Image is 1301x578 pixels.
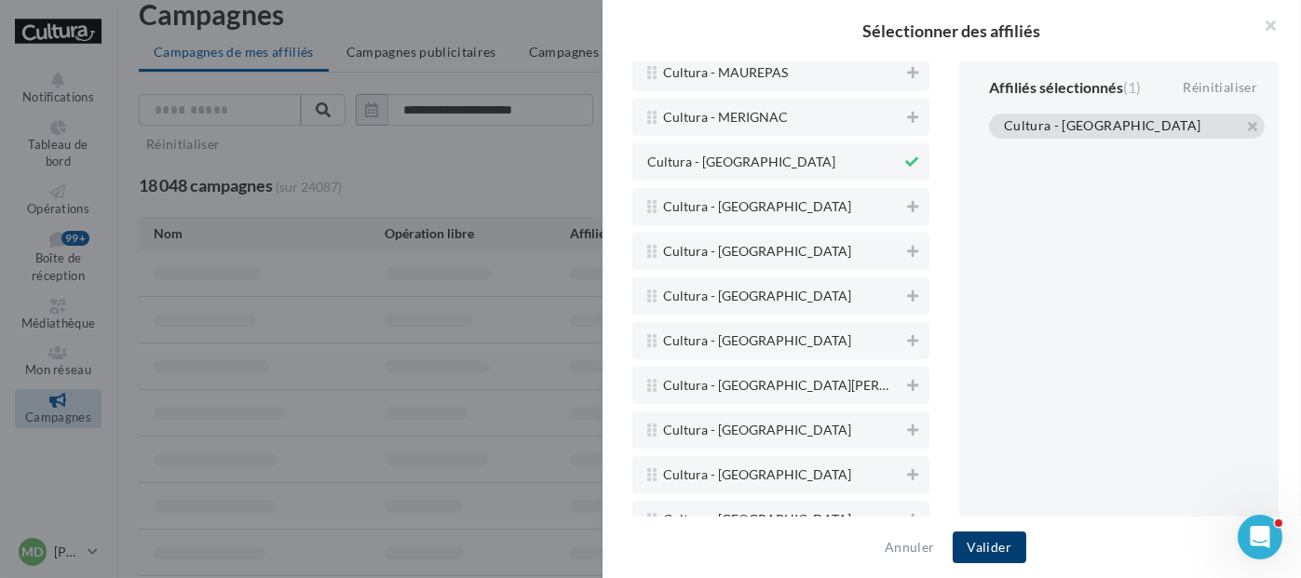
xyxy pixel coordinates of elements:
[877,536,942,558] button: Annuler
[663,66,788,80] span: Cultura - MAUREPAS
[663,379,892,393] span: Cultura - [GEOGRAPHIC_DATA][PERSON_NAME]
[663,111,788,125] span: Cultura - MERIGNAC
[1004,119,1200,136] div: Cultura - [GEOGRAPHIC_DATA]
[1175,76,1265,99] div: Réinitialiser
[663,289,851,303] span: Cultura - [GEOGRAPHIC_DATA]
[663,513,851,527] span: Cultura - [GEOGRAPHIC_DATA]
[663,468,851,482] span: Cultura - [GEOGRAPHIC_DATA]
[663,245,851,259] span: Cultura - [GEOGRAPHIC_DATA]
[989,80,1141,95] div: Affiliés sélectionnés
[663,423,851,437] span: Cultura - [GEOGRAPHIC_DATA]
[647,155,835,169] span: Cultura - [GEOGRAPHIC_DATA]
[663,334,851,348] span: Cultura - [GEOGRAPHIC_DATA]
[1238,515,1282,559] iframe: Intercom live chat
[1123,78,1141,96] span: (1)
[663,200,851,214] span: Cultura - [GEOGRAPHIC_DATA]
[953,531,1026,563] button: Valider
[632,22,1271,39] h2: Sélectionner des affiliés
